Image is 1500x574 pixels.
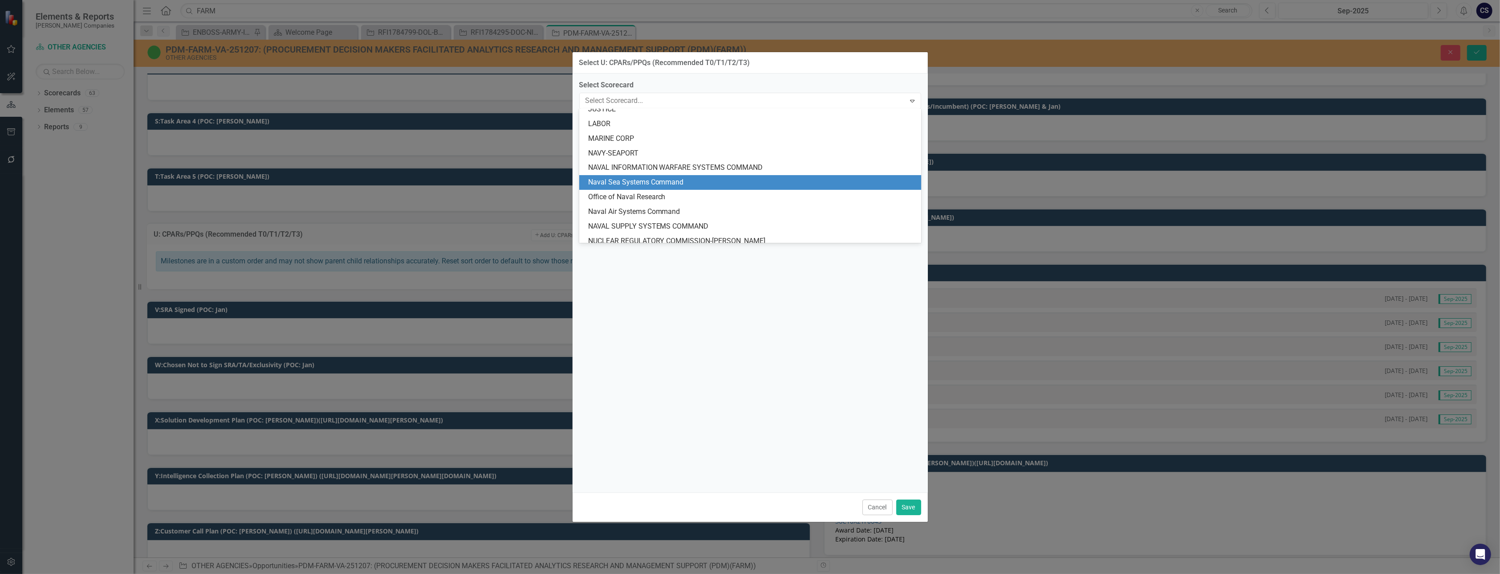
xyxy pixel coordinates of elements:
button: Save [896,500,921,515]
div: Select U: CPARs/PPQs (Recommended T0/T1/T2/T3) [579,59,750,67]
div: LABOR [588,119,916,129]
div: MARINE CORP [588,134,916,144]
div: JUSTICE [588,104,916,115]
div: NAVAL INFORMATION WARFARE SYSTEMS COMMAND [588,163,916,173]
div: NUCLEAR REGULATORY COMMISSION-[PERSON_NAME] [588,236,916,246]
div: NAVAL SUPPLY SYSTEMS COMMAND [588,221,916,232]
div: NAVY-SEAPORT [588,148,916,159]
button: Cancel [862,500,893,515]
div: Naval Air Systems Command [588,207,916,217]
div: Naval Sea Systems Command [588,177,916,188]
div: Office of Naval Research [588,192,916,202]
div: Open Intercom Messenger [1470,544,1491,565]
label: Select Scorecard [579,80,921,90]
